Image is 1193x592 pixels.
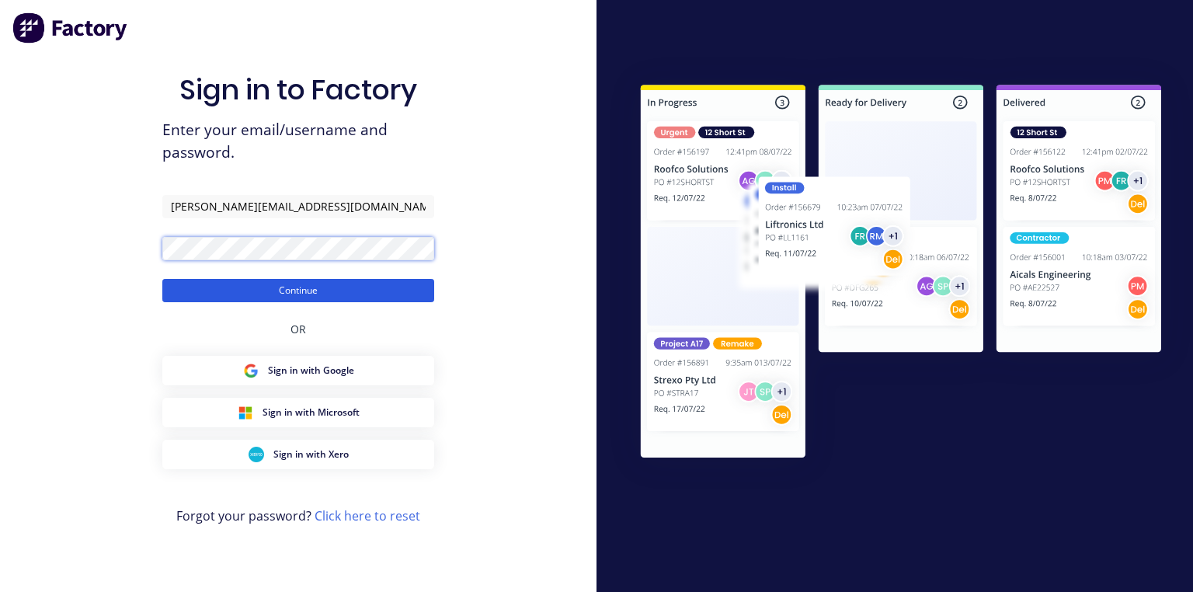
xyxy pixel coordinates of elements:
span: Forgot your password? [176,507,420,525]
img: Sign in [609,56,1193,492]
span: Sign in with Xero [273,447,349,461]
img: Google Sign in [243,363,259,378]
h1: Sign in to Factory [179,73,417,106]
span: Enter your email/username and password. [162,119,434,164]
a: Click here to reset [315,507,420,524]
input: Email/Username [162,195,434,218]
img: Factory [12,12,129,44]
img: Microsoft Sign in [238,405,253,420]
img: Xero Sign in [249,447,264,462]
span: Sign in with Microsoft [263,406,360,420]
div: OR [290,302,306,356]
button: Continue [162,279,434,302]
button: Xero Sign inSign in with Xero [162,440,434,469]
span: Sign in with Google [268,364,354,378]
button: Google Sign inSign in with Google [162,356,434,385]
button: Microsoft Sign inSign in with Microsoft [162,398,434,427]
